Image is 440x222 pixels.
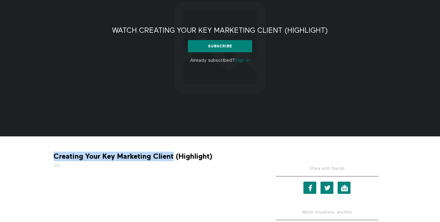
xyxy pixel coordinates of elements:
[276,165,378,176] h5: Share with friends
[188,40,252,52] a: Subscribe
[153,57,287,64] p: Already subscribed?
[338,182,350,194] a: Email
[112,26,328,35] h2: Watch Creating Your Key Marketing Client (Highlight)
[303,182,316,194] a: Facebook
[235,58,250,63] a: Sign in
[53,152,212,161] strong: Creating Your Key Marketing Client (Highlight)
[276,205,378,220] h5: Watch anywhere, anytime
[53,163,258,169] h5: 32s
[321,182,333,194] a: Twitter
